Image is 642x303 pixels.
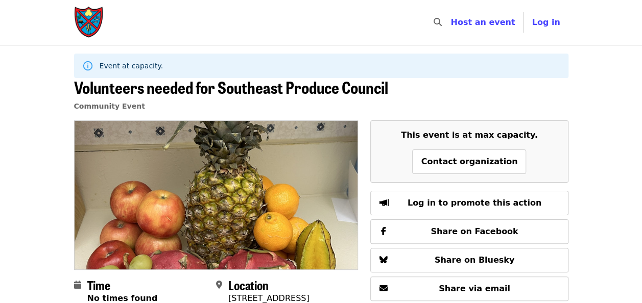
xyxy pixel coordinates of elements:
[100,62,163,70] span: Event at capacity.
[370,276,568,301] button: Share via email
[447,10,456,35] input: Search
[87,276,110,294] span: Time
[412,149,526,174] button: Contact organization
[74,102,145,110] a: Community Event
[370,191,568,215] button: Log in to promote this action
[439,284,510,293] span: Share via email
[401,130,538,140] span: This event is at max capacity.
[421,157,517,166] span: Contact organization
[228,276,269,294] span: Location
[87,293,158,303] span: No times found
[370,248,568,272] button: Share on Bluesky
[435,255,515,265] span: Share on Bluesky
[450,17,515,27] a: Host an event
[74,75,388,99] span: Volunteers needed for Southeast Produce Council
[74,280,81,290] i: calendar icon
[532,17,560,27] span: Log in
[433,17,441,27] i: search icon
[408,198,541,208] span: Log in to promote this action
[370,219,568,244] button: Share on Facebook
[74,6,105,39] img: Society of St. Andrew - Home
[75,121,358,269] img: Volunteers needed for Southeast Produce Council organized by Society of St. Andrew
[431,226,518,236] span: Share on Facebook
[524,12,568,33] button: Log in
[216,280,222,290] i: map-marker-alt icon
